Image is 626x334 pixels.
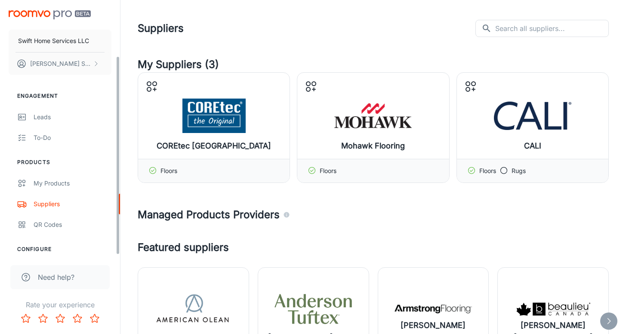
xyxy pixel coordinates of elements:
img: Anderson Tuftex [274,292,352,326]
p: Floors [320,166,336,176]
p: [PERSON_NAME] Swift [30,59,91,68]
p: Floors [479,166,496,176]
button: Rate 5 star [86,310,103,327]
button: Rate 2 star [34,310,52,327]
p: Rugs [512,166,526,176]
button: Rate 3 star [52,310,69,327]
div: QR Codes [34,220,111,229]
img: Beaulieu Canada [515,292,592,326]
button: Rate 1 star [17,310,34,327]
img: Armstrong Flooring [395,292,472,326]
h4: Featured suppliers [138,240,609,255]
h4: Managed Products Providers [138,207,609,223]
input: Search all suppliers... [495,20,609,37]
button: [PERSON_NAME] Swift [9,53,111,75]
img: Roomvo PRO Beta [9,10,91,19]
img: American Olean [154,292,232,326]
button: Swift Home Services LLC [9,30,111,52]
div: My Products [34,179,111,188]
div: To-do [34,133,111,142]
div: Leads [34,112,111,122]
span: Need help? [38,272,74,282]
p: Swift Home Services LLC [18,36,89,46]
h4: My Suppliers (3) [138,57,609,72]
h1: Suppliers [138,21,184,36]
div: Suppliers [34,199,111,209]
p: Floors [160,166,177,176]
p: Rate your experience [7,300,113,310]
div: Agencies and suppliers who work with us to automatically identify the specific products you carry [283,207,290,223]
button: Rate 4 star [69,310,86,327]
